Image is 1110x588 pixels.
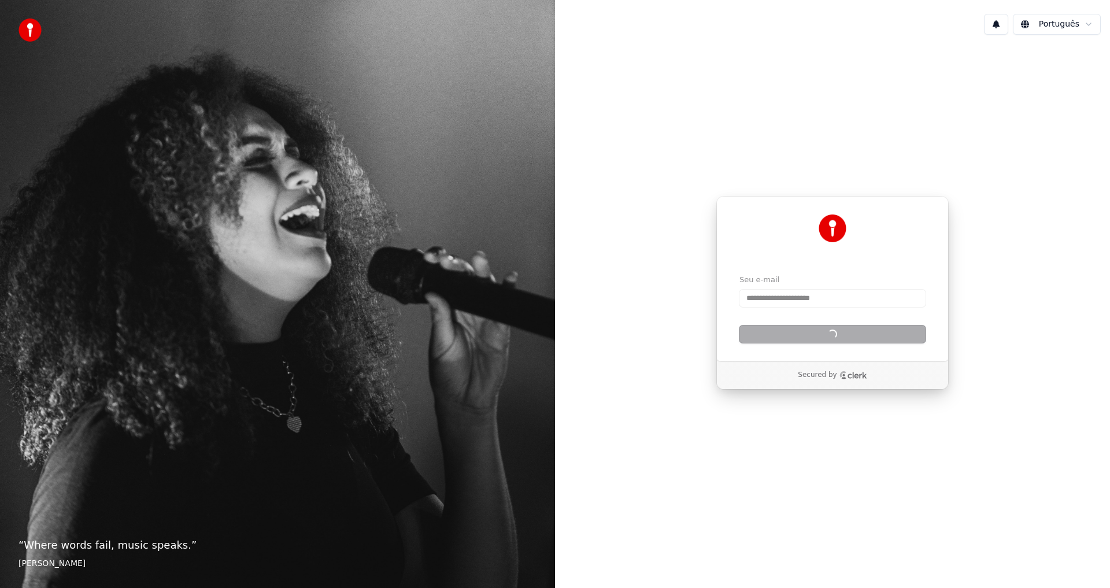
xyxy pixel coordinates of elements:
[839,371,867,379] a: Clerk logo
[819,215,846,242] img: Youka
[798,371,837,380] p: Secured by
[18,558,536,569] footer: [PERSON_NAME]
[18,19,42,42] img: youka
[18,537,536,553] p: “ Where words fail, music speaks. ”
